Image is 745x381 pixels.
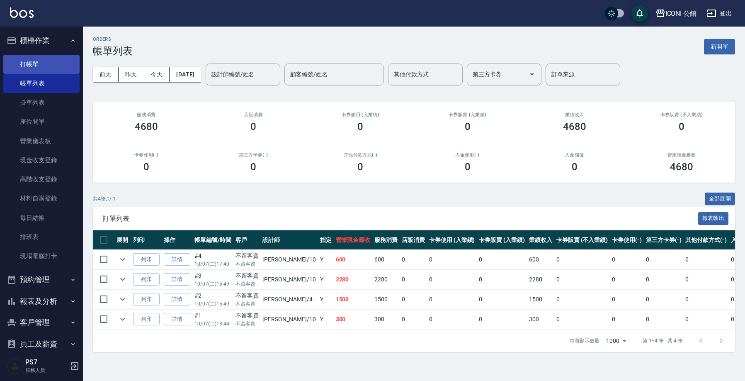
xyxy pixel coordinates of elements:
p: 不留客資 [235,280,259,288]
h2: 營業現金應收 [638,152,725,158]
td: 0 [610,250,644,269]
td: 0 [477,270,527,289]
p: 10/07 (二) 13:44 [194,320,231,327]
th: 指定 [318,230,334,250]
td: Y [318,270,334,289]
a: 材料自購登錄 [3,189,80,208]
h2: 其他付款方式(-) [317,152,404,158]
td: 300 [372,310,400,329]
h2: ORDERS [93,37,133,42]
h2: 入金使用(-) [424,152,511,158]
td: Y [318,290,334,309]
button: 報表及分析 [3,291,80,312]
a: 詳情 [164,293,190,306]
button: 列印 [133,293,160,306]
button: ICONI 公館 [652,5,700,22]
a: 現金收支登錄 [3,151,80,170]
td: 0 [554,250,610,269]
a: 排班表 [3,227,80,247]
h3: 帳單列表 [93,45,133,57]
p: 10/07 (二) 15:49 [194,300,231,308]
td: 0 [683,290,729,309]
a: 打帳單 [3,55,80,74]
th: 營業現金應收 [334,230,373,250]
td: 0 [400,250,427,269]
a: 帳單列表 [3,74,80,93]
p: 每頁顯示數量 [570,337,599,344]
a: 現場電腦打卡 [3,247,80,266]
h3: 服務消費 [103,112,190,117]
td: 1500 [372,290,400,309]
td: [PERSON_NAME] /10 [260,250,318,269]
button: expand row [116,293,129,305]
a: 詳情 [164,253,190,266]
th: 操作 [162,230,192,250]
a: 座位開單 [3,112,80,131]
td: 600 [527,250,554,269]
th: 其他付款方式(-) [683,230,729,250]
p: 不留客資 [235,260,259,268]
td: 0 [644,310,684,329]
td: 0 [554,310,610,329]
td: #2 [192,290,233,309]
h5: PS7 [25,358,68,366]
th: 卡券使用(-) [610,230,644,250]
h2: 店販消費 [210,112,297,117]
td: 0 [400,290,427,309]
button: save [631,5,648,22]
td: #3 [192,270,233,289]
td: 0 [427,270,477,289]
h2: 卡券使用(-) [103,152,190,158]
td: Y [318,310,334,329]
div: 1000 [603,330,629,352]
th: 列印 [131,230,162,250]
button: 前天 [93,67,119,82]
button: 今天 [144,67,170,82]
td: 0 [554,290,610,309]
td: 0 [400,270,427,289]
td: 0 [644,270,684,289]
h2: 卡券販賣 (入業績) [424,112,511,117]
a: 營業儀表板 [3,132,80,151]
button: 櫃檯作業 [3,30,80,51]
button: 報表匯出 [698,212,729,225]
td: 300 [527,310,554,329]
button: 列印 [133,273,160,286]
td: 1500 [527,290,554,309]
button: 員工及薪資 [3,333,80,355]
th: 展開 [114,230,131,250]
td: 0 [683,310,729,329]
th: 第三方卡券(-) [644,230,684,250]
a: 高階收支登錄 [3,170,80,189]
img: Person [7,358,23,374]
td: 0 [477,310,527,329]
p: 不留客資 [235,300,259,308]
td: [PERSON_NAME] /4 [260,290,318,309]
th: 帳單編號/時間 [192,230,233,250]
h3: 0 [250,121,256,132]
h2: 第三方卡券(-) [210,152,297,158]
td: [PERSON_NAME] /10 [260,270,318,289]
p: 第 1–4 筆 共 4 筆 [643,337,683,344]
a: 報表匯出 [698,214,729,222]
p: 10/07 (二) 17:40 [194,260,231,268]
button: 列印 [133,313,160,326]
p: 服務人員 [25,366,68,374]
th: 服務消費 [372,230,400,250]
h3: 0 [357,161,363,173]
div: 不留客資 [235,252,259,260]
h3: 4680 [135,121,158,132]
th: 店販消費 [400,230,427,250]
button: [DATE] [170,67,201,82]
h2: 卡券販賣 (不入業績) [638,112,725,117]
h3: 4680 [563,121,586,132]
th: 卡券販賣 (入業績) [477,230,527,250]
td: 0 [644,290,684,309]
th: 設計師 [260,230,318,250]
td: #4 [192,250,233,269]
a: 每日結帳 [3,208,80,227]
th: 卡券使用 (入業績) [427,230,477,250]
p: 10/07 (二) 15:49 [194,280,231,288]
div: 不留客資 [235,271,259,280]
button: expand row [116,273,129,286]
